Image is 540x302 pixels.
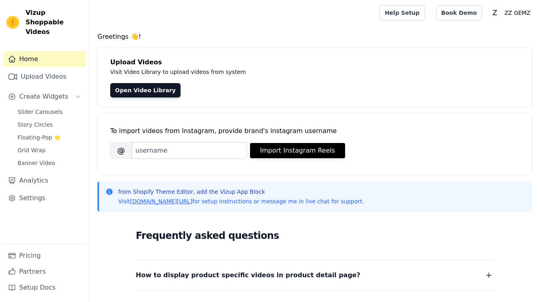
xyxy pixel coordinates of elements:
[3,51,86,67] a: Home
[3,69,86,85] a: Upload Videos
[488,6,534,20] button: Z ZZ GEMZ
[13,132,86,143] a: Floating-Pop ⭐
[132,142,247,159] input: username
[18,108,63,116] span: Slider Carousels
[110,58,519,67] h4: Upload Videos
[19,92,68,101] span: Create Widgets
[110,142,132,159] span: @
[130,198,193,205] a: [DOMAIN_NAME][URL]
[13,145,86,156] a: Grid Wrap
[97,32,532,42] h4: Greetings 👋!
[110,126,519,136] div: To import videos from Instagram, provide brand's instagram username
[18,146,46,154] span: Grid Wrap
[110,67,468,77] p: Visit Video Library to upload videos from system
[110,83,181,97] a: Open Video Library
[18,121,53,129] span: Story Circles
[379,5,425,20] a: Help Setup
[136,228,494,244] h2: Frequently asked questions
[6,16,19,29] img: Vizup
[136,270,494,281] button: How to display product specific videos in product detail page?
[3,173,86,189] a: Analytics
[18,159,55,167] span: Banner Video
[3,248,86,264] a: Pricing
[501,6,534,20] p: ZZ GEMZ
[118,197,364,205] p: Visit for setup instructions or message me in live chat for support.
[136,270,360,281] span: How to display product specific videos in product detail page?
[13,157,86,169] a: Banner Video
[250,143,345,158] button: Import Instagram Reels
[13,106,86,117] a: Slider Carousels
[3,89,86,105] button: Create Widgets
[3,280,86,296] a: Setup Docs
[26,8,83,37] span: Vizup Shoppable Videos
[3,190,86,206] a: Settings
[13,119,86,130] a: Story Circles
[118,188,364,196] p: from Shopify Theme Editor, add the Vizup App Block
[436,5,482,20] a: Book Demo
[18,133,61,141] span: Floating-Pop ⭐
[3,264,86,280] a: Partners
[492,9,497,17] text: Z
